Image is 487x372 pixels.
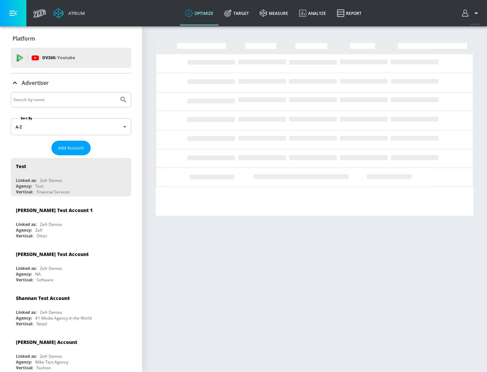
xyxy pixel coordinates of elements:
[16,271,32,277] div: Agency:
[40,309,62,315] div: Zefr Demos
[16,251,89,257] div: [PERSON_NAME] Test Account
[11,290,131,328] div: Shannan Test AccountLinked as:Zefr DemosAgency:#1 Media Agency in the WorldVertical:Retail
[16,265,37,271] div: Linked as:
[16,178,37,183] div: Linked as:
[11,246,131,284] div: [PERSON_NAME] Test AccountLinked as:Zefr DemosAgency:NAVertical:Software
[19,116,34,120] label: Sort By
[11,73,131,92] div: Advertiser
[254,1,294,25] a: measure
[331,1,367,25] a: Report
[16,359,32,365] div: Agency:
[11,158,131,196] div: TestLinked as:Zefr DemosAgency:TestVertical:Financial Services
[16,365,33,371] div: Vertical:
[16,353,37,359] div: Linked as:
[11,29,131,48] div: Platform
[16,321,33,327] div: Vertical:
[16,227,32,233] div: Agency:
[16,277,33,283] div: Vertical:
[37,277,53,283] div: Software
[16,233,33,239] div: Vertical:
[40,353,62,359] div: Zefr Demos
[37,321,47,327] div: Retail
[11,202,131,240] div: [PERSON_NAME] Test Account 1Linked as:Zefr DemosAgency:ZefrVertical:Other
[37,189,70,195] div: Financial Services
[16,315,32,321] div: Agency:
[51,141,91,155] button: Add Account
[471,22,480,26] span: v 4.25.4
[37,365,51,371] div: Fashion
[35,315,92,321] div: #1 Media Agency in the World
[57,54,75,61] p: Youtube
[35,359,68,365] div: Mike Test Agency
[11,48,131,68] div: DV360: Youtube
[16,309,37,315] div: Linked as:
[42,54,75,62] p: DV360:
[53,8,85,18] a: Atrium
[180,1,219,25] a: optimize
[35,183,43,189] div: Test
[16,189,33,195] div: Vertical:
[40,222,62,227] div: Zefr Demos
[58,144,84,152] span: Add Account
[35,227,43,233] div: Zefr
[11,118,131,135] div: A-Z
[16,295,70,301] div: Shannan Test Account
[219,1,254,25] a: Target
[16,339,77,345] div: [PERSON_NAME] Account
[13,35,35,42] p: Platform
[22,79,49,87] p: Advertiser
[294,1,331,25] a: Analyze
[16,183,32,189] div: Agency:
[37,233,47,239] div: Other
[66,10,85,16] div: Atrium
[16,207,93,213] div: [PERSON_NAME] Test Account 1
[40,178,62,183] div: Zefr Demos
[16,222,37,227] div: Linked as:
[35,271,41,277] div: NA
[14,95,116,104] input: Search by name
[16,163,26,169] div: Test
[40,265,62,271] div: Zefr Demos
